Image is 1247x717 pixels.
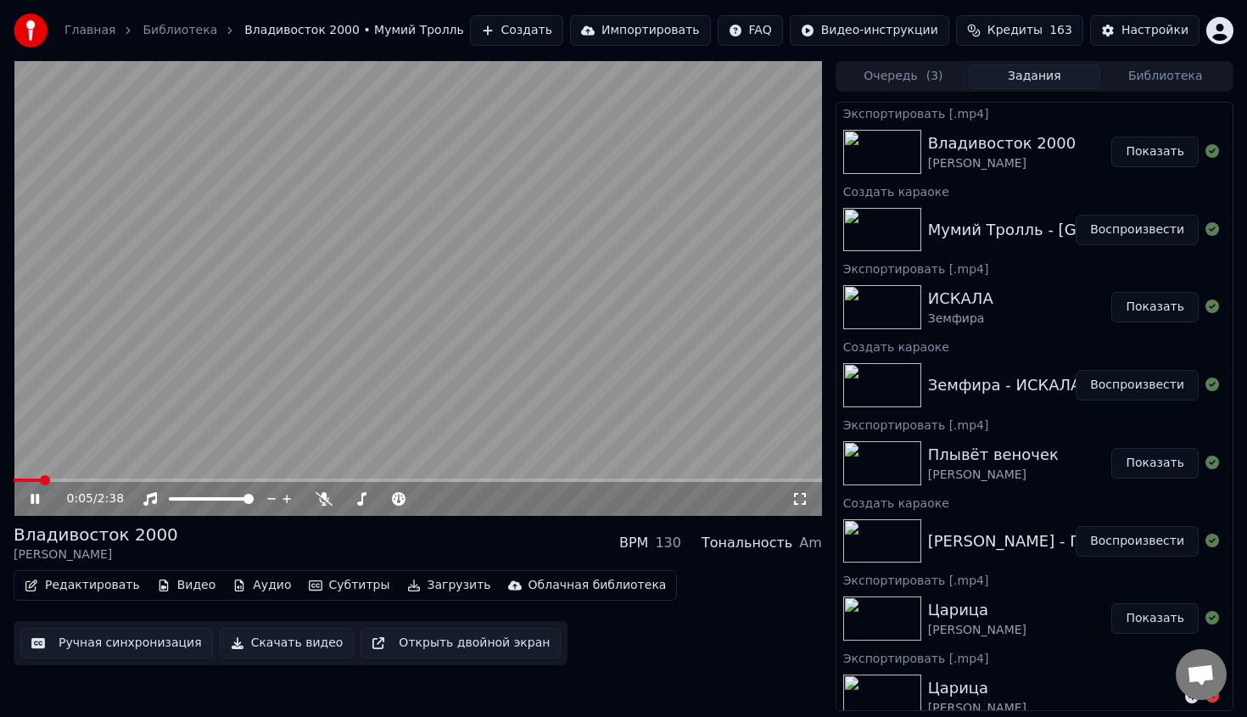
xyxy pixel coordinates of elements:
button: Открыть двойной экран [361,628,561,658]
span: 163 [1049,22,1072,39]
div: Am [799,533,822,553]
button: Создать [470,15,563,46]
div: [PERSON_NAME] - Плывёт веночек [928,529,1201,553]
button: Видео-инструкции [790,15,949,46]
div: Владивосток 2000 [928,132,1076,155]
button: Ручная синхронизация [20,628,213,658]
div: Царица [928,598,1026,622]
a: Главная [64,22,115,39]
button: Редактировать [18,574,147,597]
div: Создать караоке [836,492,1233,513]
button: Импортировать [570,15,711,46]
button: Кредиты163 [956,15,1083,46]
div: Облачная библиотека [528,577,667,594]
button: Загрузить [400,574,498,597]
nav: breadcrumb [64,22,464,39]
button: Скачать видео [220,628,355,658]
div: Земфира [928,311,993,328]
div: Тональность [702,533,792,553]
button: Задания [969,64,1099,89]
div: [PERSON_NAME] [14,546,178,563]
span: ( 3 ) [926,68,943,85]
button: Аудио [226,574,298,597]
button: Видео [150,574,223,597]
span: Владивосток 2000 • Мумий Тролль [244,22,464,39]
div: Земфира - ИСКАЛА [928,373,1082,397]
button: Библиотека [1100,64,1231,89]
div: [PERSON_NAME] [928,622,1026,639]
button: Очередь [838,64,969,89]
div: [PERSON_NAME] [928,155,1076,172]
div: Создать караоке [836,181,1233,201]
img: youka [14,14,48,48]
div: / [67,490,108,507]
button: Воспроизвести [1076,215,1199,245]
div: Плывёт веночек [928,443,1059,467]
button: Показать [1111,448,1199,479]
span: 0:05 [67,490,93,507]
div: Экспортировать [.mp4] [836,569,1233,590]
button: Воспроизвести [1076,370,1199,401]
button: Воспроизвести [1076,526,1199,557]
a: Библиотека [143,22,217,39]
div: [PERSON_NAME] [928,467,1059,484]
div: ИСКАЛА [928,287,993,311]
button: FAQ [718,15,783,46]
div: Экспортировать [.mp4] [836,414,1233,434]
div: Экспортировать [.mp4] [836,647,1233,668]
span: Кредиты [987,22,1043,39]
div: Создать караоке [836,336,1233,356]
button: Субтитры [302,574,397,597]
button: Показать [1111,137,1199,167]
div: BPM [619,533,648,553]
div: Настройки [1121,22,1188,39]
div: Экспортировать [.mp4] [836,258,1233,278]
div: 130 [655,533,681,553]
button: Показать [1111,292,1199,322]
button: Показать [1111,603,1199,634]
span: 2:38 [98,490,124,507]
div: Владивосток 2000 [14,523,178,546]
div: Царица [928,676,1026,700]
div: Экспортировать [.mp4] [836,103,1233,123]
div: Открытый чат [1176,649,1227,700]
div: [PERSON_NAME] [928,700,1026,717]
button: Настройки [1090,15,1199,46]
